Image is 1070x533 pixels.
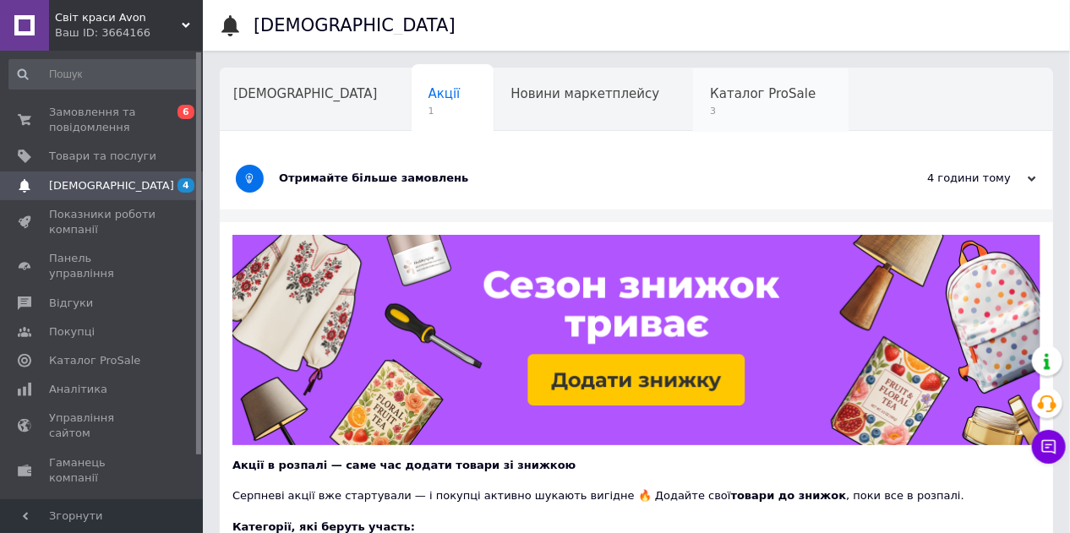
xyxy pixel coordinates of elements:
span: Показники роботи компанії [49,207,156,237]
div: Отримайте більше замовлень [279,171,867,186]
button: Чат з покупцем [1032,430,1066,464]
h1: [DEMOGRAPHIC_DATA] [254,15,456,35]
span: Гаманець компанії [49,455,156,486]
span: 4 [177,178,194,193]
span: Замовлення та повідомлення [49,105,156,135]
span: Аналітика [49,382,107,397]
b: Категорії, які беруть участь: [232,520,415,533]
span: Каталог ProSale [49,353,140,368]
input: Пошук [8,59,199,90]
span: Покупці [49,324,95,340]
span: Акції [429,86,461,101]
div: Ваш ID: 3664166 [55,25,203,41]
span: Відгуки [49,296,93,311]
span: [DEMOGRAPHIC_DATA] [233,86,378,101]
div: 4 години тому [867,171,1036,186]
span: Каталог ProSale [710,86,816,101]
span: [DEMOGRAPHIC_DATA] [49,178,174,193]
span: 6 [177,105,194,119]
span: 1 [429,105,461,117]
b: Акції в розпалі — саме час додати товари зі знижкою [232,459,576,471]
span: Панель управління [49,251,156,281]
span: Товари та послуги [49,149,156,164]
b: товари до знижок [731,489,847,502]
span: Новини маркетплейсу [510,86,659,101]
span: 3 [710,105,816,117]
span: Світ краси Avon [55,10,182,25]
div: Серпневі акції вже стартували — і покупці активно шукають вигідне 🔥 Додайте свої , поки все в роз... [232,473,1040,503]
span: Управління сайтом [49,411,156,441]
